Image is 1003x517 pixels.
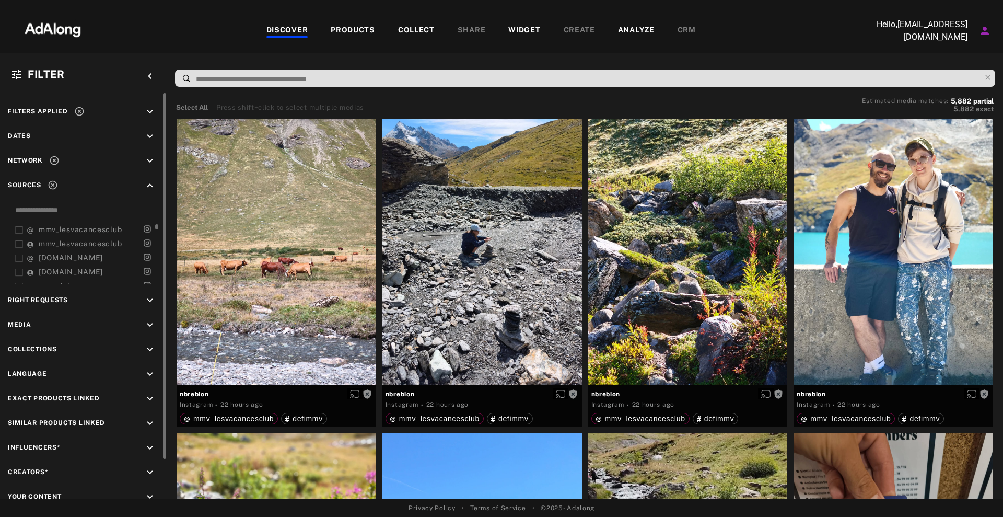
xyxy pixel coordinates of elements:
span: · [833,401,835,409]
button: Enable diffusion on this media [553,388,568,399]
div: defimmv [697,415,734,422]
span: defimmv [293,415,323,423]
i: keyboard_arrow_down [144,491,156,503]
span: Network [8,157,43,164]
div: defimmv [902,415,940,422]
span: Rights not requested [979,390,989,397]
span: defimmv [704,415,734,423]
div: CRM [678,25,696,37]
span: mmv_lesvacancesclub [39,239,122,248]
span: • [532,503,535,513]
span: Creators* [8,468,48,476]
i: keyboard_arrow_down [144,295,156,306]
span: Right Requests [8,296,68,304]
div: Widget de chat [951,467,1003,517]
div: mmv_lesvacancesclub [184,415,274,422]
span: Rights not requested [363,390,372,397]
div: Instagram [386,400,418,409]
img: 63233d7d88ed69de3c212112c67096b6.png [7,13,99,44]
span: 5,882 [951,97,971,105]
span: Dates [8,132,31,140]
i: keyboard_arrow_left [144,71,156,82]
span: · [421,401,424,409]
span: nbrebion [797,389,990,399]
div: DISCOVER [266,25,308,37]
span: mmv_lesvacancesclub [39,225,122,234]
i: keyboard_arrow_down [144,369,156,380]
a: Terms of Service [470,503,526,513]
button: 5,882partial [951,99,994,104]
i: keyboard_arrow_down [144,131,156,142]
div: Instagram [591,400,624,409]
span: Collections [8,346,57,353]
span: Sources [8,181,41,189]
i: keyboard_arrow_down [144,442,156,454]
span: nbrebion [386,389,579,399]
i: keyboard_arrow_down [144,467,156,478]
i: keyboard_arrow_down [144,319,156,331]
span: Similar Products Linked [8,419,105,427]
button: 5,882exact [862,104,994,114]
span: mmvclub [39,282,72,290]
div: mmv_lesvacancesclub [801,415,891,422]
span: mmv_lesvacancesclub [810,415,891,423]
span: • [462,503,464,513]
i: keyboard_arrow_down [144,344,156,355]
span: Rights not requested [774,390,783,397]
time: 2025-08-31T10:38:54.000Z [837,401,880,408]
span: © 2025 - Adalong [541,503,594,513]
div: WIDGET [508,25,540,37]
i: keyboard_arrow_down [144,418,156,429]
time: 2025-08-31T10:38:54.000Z [632,401,674,408]
a: Privacy Policy [409,503,456,513]
span: Your Content [8,493,61,500]
div: ANALYZE [618,25,655,37]
span: Estimated media matches: [862,97,949,105]
span: Exact Products Linked [8,395,100,402]
span: mmv_lesvacancesclub [193,415,274,423]
span: · [627,401,629,409]
span: [DOMAIN_NAME] [39,254,103,262]
span: Media [8,321,31,328]
span: nbrebion [591,389,785,399]
span: 5,882 [953,105,974,113]
i: keyboard_arrow_down [144,393,156,405]
span: · [215,401,218,409]
div: SHARE [458,25,486,37]
div: Instagram [180,400,213,409]
span: Rights not requested [568,390,578,397]
div: mmv_lesvacancesclub [596,415,685,422]
span: nbrebion [180,389,373,399]
i: keyboard_arrow_down [144,106,156,118]
button: Account settings [976,22,994,40]
span: Filters applied [8,108,68,115]
span: mmv_lesvacancesclub [605,415,685,423]
time: 2025-08-31T10:38:54.000Z [426,401,469,408]
i: keyboard_arrow_up [144,180,156,191]
div: COLLECT [398,25,435,37]
span: [DOMAIN_NAME] [39,268,103,276]
button: Enable diffusion on this media [758,388,774,399]
div: PRODUCTS [331,25,375,37]
div: defimmv [491,415,529,422]
button: Select All [176,102,208,113]
span: Filter [28,68,65,81]
p: Hello, [EMAIL_ADDRESS][DOMAIN_NAME] [863,18,967,43]
div: defimmv [285,415,323,422]
i: keyboard_arrow_down [144,155,156,167]
div: Instagram [797,400,830,409]
iframe: Chat Widget [951,467,1003,517]
span: defimmv [909,415,940,423]
span: Influencers* [8,444,60,451]
div: Press shift+click to select multiple medias [216,102,364,113]
div: CREATE [564,25,595,37]
time: 2025-08-31T10:38:54.000Z [220,401,263,408]
button: Enable diffusion on this media [347,388,363,399]
span: defimmv [498,415,529,423]
span: Language [8,370,47,377]
span: mmv_lesvacancesclub [399,415,480,423]
button: Enable diffusion on this media [964,388,979,399]
div: mmv_lesvacancesclub [390,415,480,422]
